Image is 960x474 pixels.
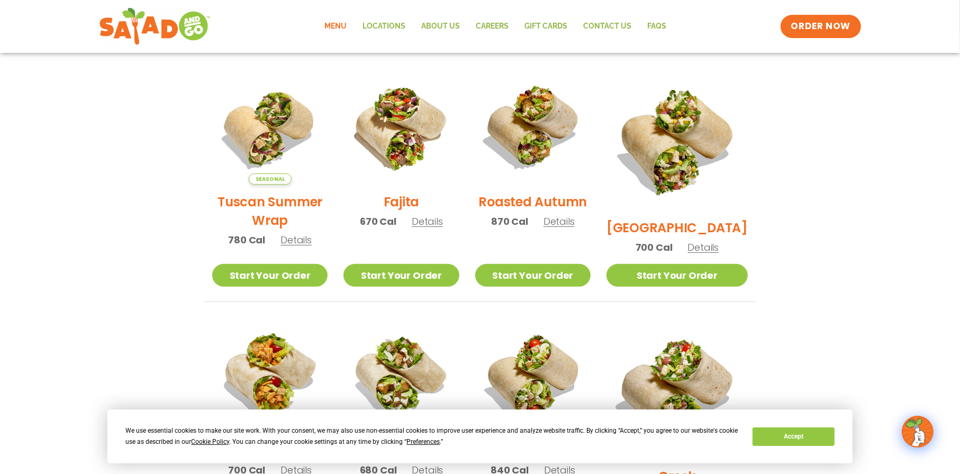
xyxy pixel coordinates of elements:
img: Product photo for Roasted Autumn Wrap [475,69,591,185]
div: We use essential cookies to make our site work. With your consent, we may also use non-essential ... [125,425,740,448]
img: Product photo for Tuscan Summer Wrap [212,69,328,185]
a: Careers [468,14,517,39]
h2: Tuscan Summer Wrap [212,193,328,230]
img: Product photo for BBQ Ranch Wrap [606,69,748,211]
a: FAQs [639,14,674,39]
span: ORDER NOW [791,20,850,33]
a: GIFT CARDS [517,14,575,39]
h2: Fajita [384,193,420,211]
img: Product photo for Caesar Wrap [343,318,459,433]
span: Seasonal [249,174,292,185]
img: new-SAG-logo-768×292 [99,5,211,48]
button: Accept [753,427,834,446]
span: 780 Cal [228,233,265,247]
a: Start Your Order [606,264,748,287]
img: Product photo for Buffalo Chicken Wrap [212,318,328,433]
img: Product photo for Cobb Wrap [475,318,591,433]
span: Details [544,215,575,228]
a: ORDER NOW [781,15,861,38]
nav: Menu [316,14,674,39]
div: Cookie Consent Prompt [107,409,853,463]
a: About Us [413,14,468,39]
a: Contact Us [575,14,639,39]
h2: [GEOGRAPHIC_DATA] [606,218,748,237]
span: Cookie Policy [191,438,229,445]
a: Start Your Order [343,264,459,287]
img: Product photo for Greek Wrap [606,318,748,459]
span: 700 Cal [636,240,673,254]
img: wpChatIcon [903,417,932,446]
span: 870 Cal [491,214,528,229]
span: Details [688,241,719,254]
span: 670 Cal [360,214,396,229]
a: Menu [316,14,355,39]
a: Start Your Order [475,264,591,287]
span: Details [412,215,443,228]
a: Start Your Order [212,264,328,287]
a: Locations [355,14,413,39]
h2: Roasted Autumn [479,193,587,211]
span: Details [280,233,312,247]
img: Product photo for Fajita Wrap [343,69,459,185]
span: Preferences [406,438,440,445]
